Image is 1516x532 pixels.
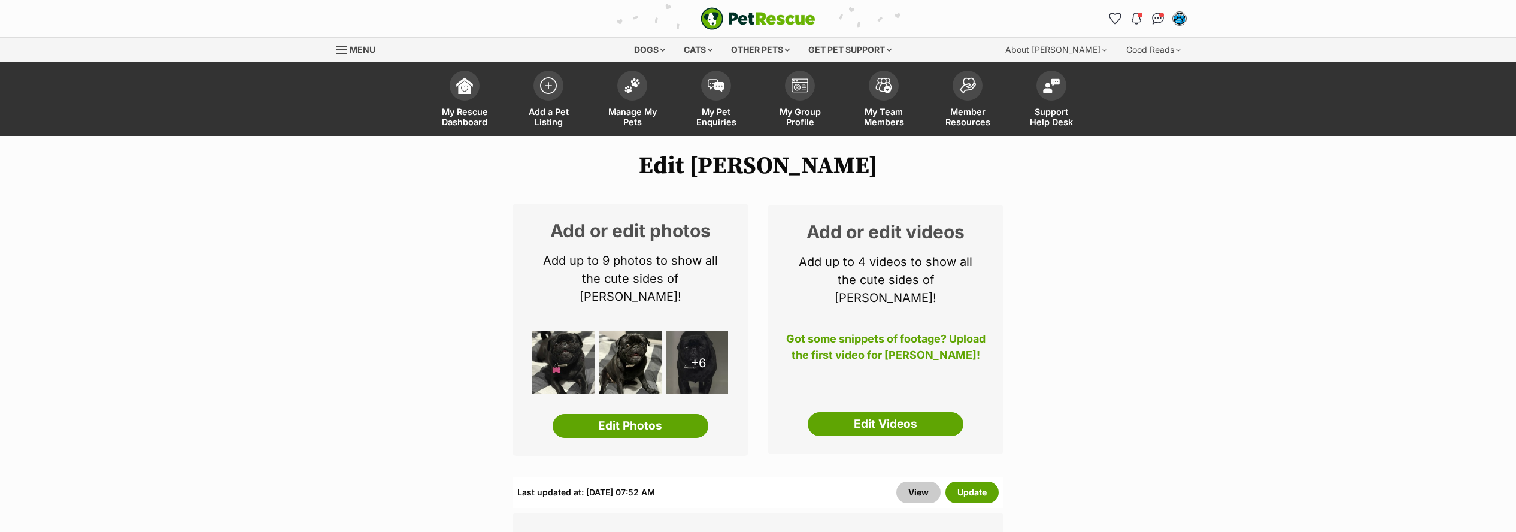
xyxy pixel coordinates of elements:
[723,38,798,62] div: Other pets
[521,107,575,127] span: Add a Pet Listing
[517,482,655,503] div: Last updated at: [DATE] 07:52 AM
[1043,78,1060,93] img: help-desk-icon-fdf02630f3aa405de69fd3d07c3f3aa587a6932b1a1747fa1d2bba05be0121f9.svg
[842,65,926,136] a: My Team Members
[530,222,730,240] h2: Add or edit photos
[1127,9,1146,28] button: Notifications
[590,65,674,136] a: Manage My Pets
[926,65,1009,136] a: Member Resources
[438,107,492,127] span: My Rescue Dashboard
[941,107,995,127] span: Member Resources
[666,331,729,394] div: +6
[758,65,842,136] a: My Group Profile
[540,77,557,94] img: add-pet-listing-icon-0afa8454b4691262ce3f59096e99ab1cd57d4a30225e0717b998d2c9b9846f56.svg
[423,65,507,136] a: My Rescue Dashboard
[530,252,730,306] p: Add up to 9 photos to show all the cute sides of [PERSON_NAME]!
[1024,107,1078,127] span: Support Help Desk
[336,38,384,59] a: Menu
[875,78,892,93] img: team-members-icon-5396bd8760b3fe7c0b43da4ab00e1e3bb1a5d9ba89233759b79545d2d3fc5d0d.svg
[675,38,721,62] div: Cats
[959,77,976,93] img: member-resources-icon-8e73f808a243e03378d46382f2149f9095a855e16c252ad45f914b54edf8863c.svg
[808,412,963,436] a: Edit Videos
[786,331,986,370] p: Got some snippets of footage? Upload the first video for [PERSON_NAME]!
[701,7,815,30] img: logo-e224e6f780fb5917bec1dbf3a21bbac754714ae5b6737aabdf751b685950b380.svg
[553,414,708,438] a: Edit Photos
[1105,9,1189,28] ul: Account quick links
[701,7,815,30] a: PetRescue
[997,38,1115,62] div: About [PERSON_NAME]
[1009,65,1093,136] a: Support Help Desk
[626,38,674,62] div: Dogs
[1174,13,1185,25] img: Lisa Green profile pic
[792,78,808,93] img: group-profile-icon-3fa3cf56718a62981997c0bc7e787c4b2cf8bcc04b72c1350f741eb67cf2f40e.svg
[945,482,999,503] button: Update
[1152,13,1165,25] img: chat-41dd97257d64d25036548639549fe6c8038ab92f7586957e7f3b1b290dea8141.svg
[624,78,641,93] img: manage-my-pets-icon-02211641906a0b7f246fdf0571729dbe1e7629f14944591b6c1af311fb30b64b.svg
[786,253,986,307] p: Add up to 4 videos to show all the cute sides of [PERSON_NAME]!
[674,65,758,136] a: My Pet Enquiries
[507,65,590,136] a: Add a Pet Listing
[605,107,659,127] span: Manage My Pets
[708,79,724,92] img: pet-enquiries-icon-7e3ad2cf08bfb03b45e93fb7055b45f3efa6380592205ae92323e6603595dc1f.svg
[896,482,941,503] a: View
[800,38,900,62] div: Get pet support
[456,77,473,94] img: dashboard-icon-eb2f2d2d3e046f16d808141f083e7271f6b2e854fb5c12c21221c1fb7104beca.svg
[350,44,375,55] span: Menu
[773,107,827,127] span: My Group Profile
[1148,9,1168,28] a: Conversations
[1105,9,1124,28] a: Favourites
[689,107,743,127] span: My Pet Enquiries
[1132,13,1141,25] img: notifications-46538b983faf8c2785f20acdc204bb7945ddae34d4c08c2a6579f10ce5e182be.svg
[786,223,986,241] h2: Add or edit videos
[857,107,911,127] span: My Team Members
[1118,38,1189,62] div: Good Reads
[1170,9,1189,28] button: My account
